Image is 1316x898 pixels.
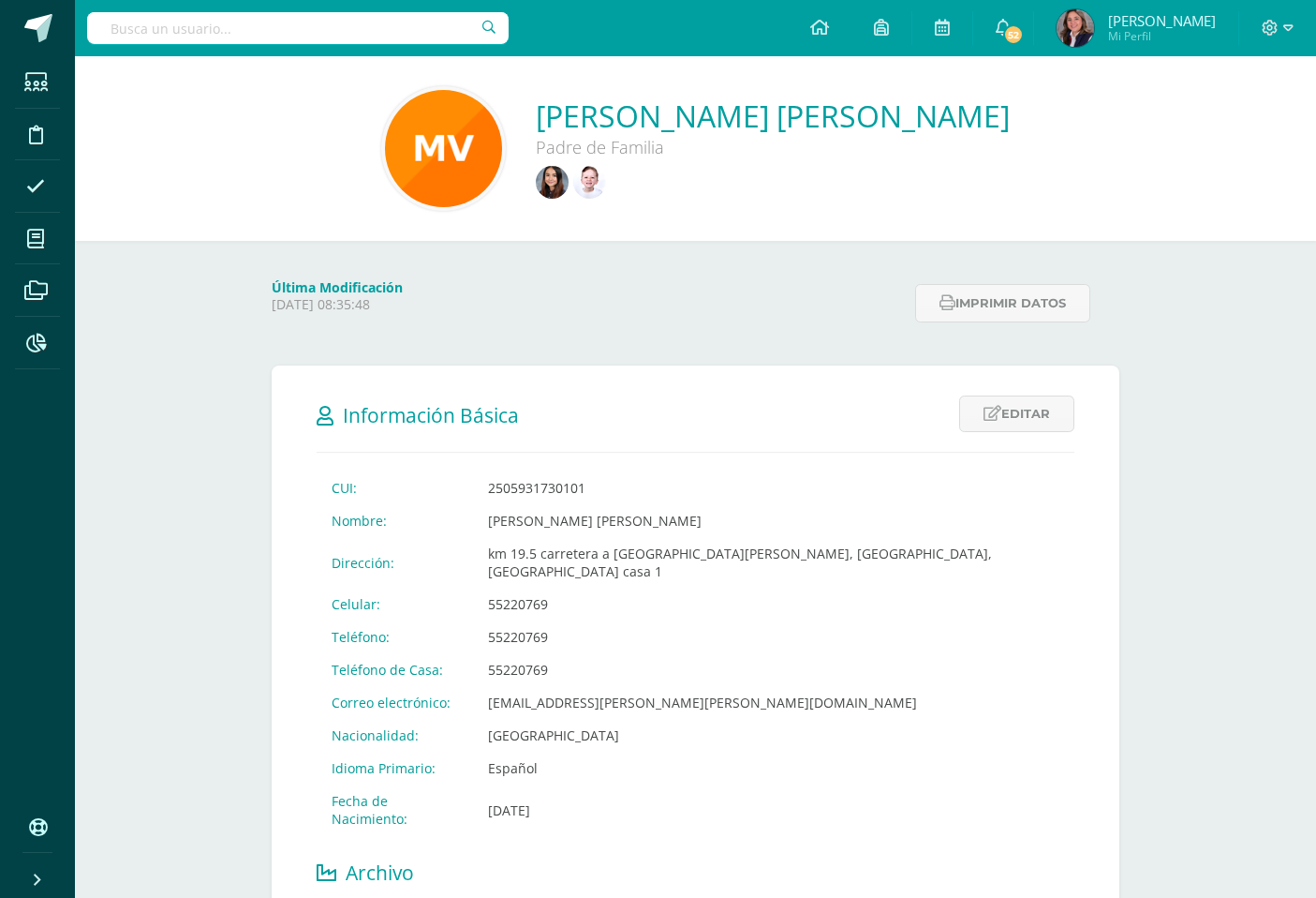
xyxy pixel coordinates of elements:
span: [PERSON_NAME] [1108,11,1216,30]
a: [PERSON_NAME] [PERSON_NAME] [536,96,1010,136]
img: 6355220f7d123b9eab1b65485991be5c.png [536,166,569,199]
td: [EMAIL_ADDRESS][PERSON_NAME][PERSON_NAME][DOMAIN_NAME] [473,686,1074,719]
img: f776ef0e9e951bce15d16e72c54bb6fa.png [385,90,502,207]
td: Español [473,752,1074,785]
span: Mi Perfil [1108,28,1216,44]
div: Padre de Familia [536,136,1010,158]
td: [PERSON_NAME] [PERSON_NAME] [473,504,1074,537]
td: 55220769 [473,653,1074,686]
p: [DATE] 08:35:48 [272,296,904,313]
td: Nacionalidad: [317,719,473,752]
td: CUI: [317,471,473,504]
td: 55220769 [473,621,1074,653]
td: Celular: [317,588,473,621]
td: Fecha de Nacimiento: [317,785,473,835]
input: Busca un usuario... [87,12,509,44]
td: [GEOGRAPHIC_DATA] [473,719,1074,752]
span: Información Básica [343,402,519,428]
td: Nombre: [317,504,473,537]
td: km 19.5 carretera a [GEOGRAPHIC_DATA][PERSON_NAME], [GEOGRAPHIC_DATA], [GEOGRAPHIC_DATA] casa 1 [473,537,1074,588]
h4: Última Modificación [272,278,904,296]
a: Editar [959,396,1074,432]
td: [DATE] [473,785,1074,835]
span: Archivo [346,860,414,886]
img: 4ec3c86c6961559831822674700512ea.png [573,166,606,199]
button: Imprimir datos [915,284,1090,322]
td: 2505931730101 [473,471,1074,504]
td: Teléfono de Casa: [317,653,473,686]
td: Idioma Primario: [317,752,473,785]
td: Correo electrónico: [317,686,473,719]
td: Teléfono: [317,621,473,653]
img: 02931eb9dfe038bacbf7301e4bb6166e.png [1057,9,1094,47]
span: 52 [1003,24,1024,45]
td: 55220769 [473,588,1074,621]
td: Dirección: [317,537,473,588]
